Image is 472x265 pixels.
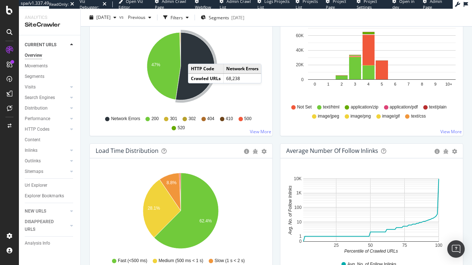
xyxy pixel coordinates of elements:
span: vs [119,13,125,20]
div: NEW URLS [25,207,46,215]
div: Load Time Distribution [96,147,159,154]
text: 50 [368,243,373,248]
div: Average Number of Follow Inlinks [286,147,378,154]
div: Analytics [25,15,75,21]
td: Network Errors [224,64,261,74]
div: Explorer Bookmarks [25,192,64,200]
text: 0 [301,77,304,82]
text: 9 [434,82,436,86]
span: 200 [151,116,159,122]
a: Outlinks [25,157,68,165]
a: NEW URLS [25,207,68,215]
span: 520 [177,125,185,131]
div: Sitemaps [25,168,43,175]
a: Content [25,136,75,144]
div: Search Engines [25,94,55,102]
span: 500 [244,116,252,122]
div: CURRENT URLS [25,41,56,49]
div: Overview [25,52,42,59]
div: Distribution [25,104,48,112]
a: Analysis Info [25,240,75,247]
div: Movements [25,62,48,70]
button: [DATE] [87,12,119,23]
span: Previous [125,14,145,20]
text: 1K [296,190,302,195]
div: Segments [25,73,44,80]
text: 40K [296,48,304,53]
div: Outlinks [25,157,41,165]
span: text/html [323,104,339,110]
text: 6 [394,82,396,86]
text: 1 [299,234,302,239]
text: 4 [367,82,369,86]
div: HTTP Codes [25,126,49,133]
div: Url Explorer [25,182,47,189]
div: gear [261,149,267,154]
text: Avg. No. of Follow Inlinks [288,186,293,235]
text: 10 [297,219,302,225]
a: Distribution [25,104,68,112]
a: CURRENT URLS [25,41,68,49]
div: Content [25,136,40,144]
a: Search Engines [25,94,68,102]
div: gear [452,149,457,154]
span: Fast (<500 ms) [118,258,147,264]
div: Analysis Info [25,240,50,247]
text: 75 [402,243,407,248]
text: 8.8% [167,180,177,185]
text: 10K [294,176,301,181]
div: [DATE] [231,14,244,20]
span: image/png [351,113,371,119]
span: text/plain [429,104,447,110]
div: circle-info [244,149,249,154]
span: 2025 Sep. 27th [96,14,111,20]
a: Url Explorer [25,182,75,189]
a: Visits [25,83,68,91]
text: 0 [299,239,302,244]
div: SiteCrawler [25,21,75,29]
text: 62.4% [199,218,212,224]
text: 5 [381,82,383,86]
svg: A chart. [286,170,456,254]
div: bug [443,149,448,154]
div: bug [253,149,258,154]
a: HTTP Codes [25,126,68,133]
span: 410 [226,116,233,122]
span: Network Errors [111,116,140,122]
div: A chart. [96,28,265,112]
text: 47% [152,62,160,67]
text: 8 [421,82,423,86]
td: 68,238 [224,74,261,83]
text: 7 [408,82,410,86]
span: Slow (1 s < 2 s) [215,258,245,264]
span: 404 [207,116,215,122]
a: Inlinks [25,147,68,154]
text: 3 [354,82,356,86]
span: Medium (500 ms < 1 s) [159,258,203,264]
span: 302 [188,116,196,122]
svg: A chart. [96,170,265,254]
a: View More [440,128,462,135]
a: Segments [25,73,75,80]
text: 100 [294,205,301,210]
text: 10+ [445,82,452,86]
div: ReadOnly: [49,1,69,7]
button: Previous [125,12,154,23]
a: DISAPPEARED URLS [25,218,68,233]
span: application/pdf [390,104,418,110]
span: application/zip [351,104,378,110]
text: 2 [340,82,343,86]
div: Filters [171,14,183,20]
span: Segments [209,14,229,20]
text: 100 [435,243,442,248]
a: Performance [25,115,68,123]
a: Overview [25,52,75,59]
a: View More [250,128,271,135]
text: 1 [327,82,329,86]
div: Open Intercom Messenger [447,240,465,258]
svg: A chart. [286,16,456,101]
div: circle-info [435,149,440,154]
div: DISAPPEARED URLS [25,218,61,233]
